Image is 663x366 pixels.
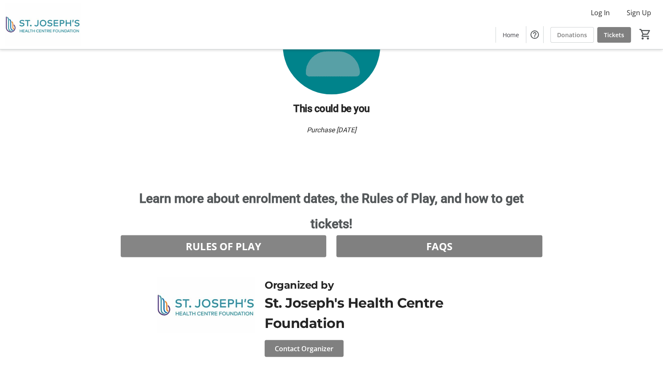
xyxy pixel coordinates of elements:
[557,30,587,39] span: Donations
[620,6,658,19] button: Sign Up
[526,26,543,43] button: Help
[265,340,344,357] button: Contact Organizer
[307,126,356,134] em: Purchase [DATE]
[591,8,610,18] span: Log In
[121,235,327,257] button: RULES OF PLAY
[584,6,617,19] button: Log In
[336,235,542,257] button: FAQS
[597,27,631,43] a: Tickets
[638,27,653,42] button: Cart
[275,343,333,353] span: Contact Organizer
[426,238,452,254] span: FAQS
[496,27,526,43] a: Home
[186,238,261,254] span: RULES OF PLAY
[627,8,651,18] span: Sign Up
[293,103,370,115] span: This could be you
[157,277,254,332] img: St. Joseph's Health Centre Foundation logo
[604,30,624,39] span: Tickets
[139,191,524,231] span: Learn more about enrolment dates, the Rules of Play, and how to get tickets!
[503,30,519,39] span: Home
[265,292,506,333] div: St. Joseph's Health Centre Foundation
[265,277,506,292] div: Organized by
[5,3,80,46] img: St. Joseph's Health Centre Foundation's Logo
[550,27,594,43] a: Donations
